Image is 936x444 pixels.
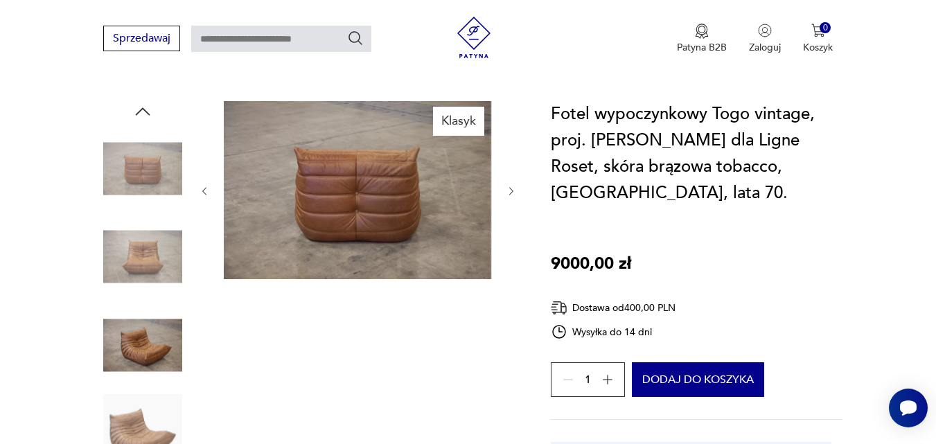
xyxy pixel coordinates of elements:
[103,35,180,44] a: Sprzedawaj
[224,101,491,279] img: Zdjęcie produktu Fotel wypoczynkowy Togo vintage, proj. M. Ducaroy dla Ligne Roset, skóra brązowa...
[103,217,182,296] img: Zdjęcie produktu Fotel wypoczynkowy Togo vintage, proj. M. Ducaroy dla Ligne Roset, skóra brązowa...
[677,24,727,54] button: Patyna B2B
[695,24,709,39] img: Ikona medalu
[749,24,781,54] button: Zaloguj
[889,389,928,427] iframe: Smartsupp widget button
[551,323,676,340] div: Wysyłka do 14 dni
[758,24,772,37] img: Ikonka użytkownika
[803,41,833,54] p: Koszyk
[433,107,484,136] div: Klasyk
[820,22,831,34] div: 0
[347,30,364,46] button: Szukaj
[103,26,180,51] button: Sprzedawaj
[103,129,182,208] img: Zdjęcie produktu Fotel wypoczynkowy Togo vintage, proj. M. Ducaroy dla Ligne Roset, skóra brązowa...
[632,362,764,397] button: Dodaj do koszyka
[803,24,833,54] button: 0Koszyk
[677,24,727,54] a: Ikona medaluPatyna B2B
[551,299,676,317] div: Dostawa od 400,00 PLN
[103,305,182,384] img: Zdjęcie produktu Fotel wypoczynkowy Togo vintage, proj. M. Ducaroy dla Ligne Roset, skóra brązowa...
[453,17,495,58] img: Patyna - sklep z meblami i dekoracjami vintage
[585,375,591,384] span: 1
[677,41,727,54] p: Patyna B2B
[551,101,843,206] h1: Fotel wypoczynkowy Togo vintage, proj. [PERSON_NAME] dla Ligne Roset, skóra brązowa tobacco, [GEO...
[811,24,825,37] img: Ikona koszyka
[551,299,567,317] img: Ikona dostawy
[551,251,631,277] p: 9000,00 zł
[749,41,781,54] p: Zaloguj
